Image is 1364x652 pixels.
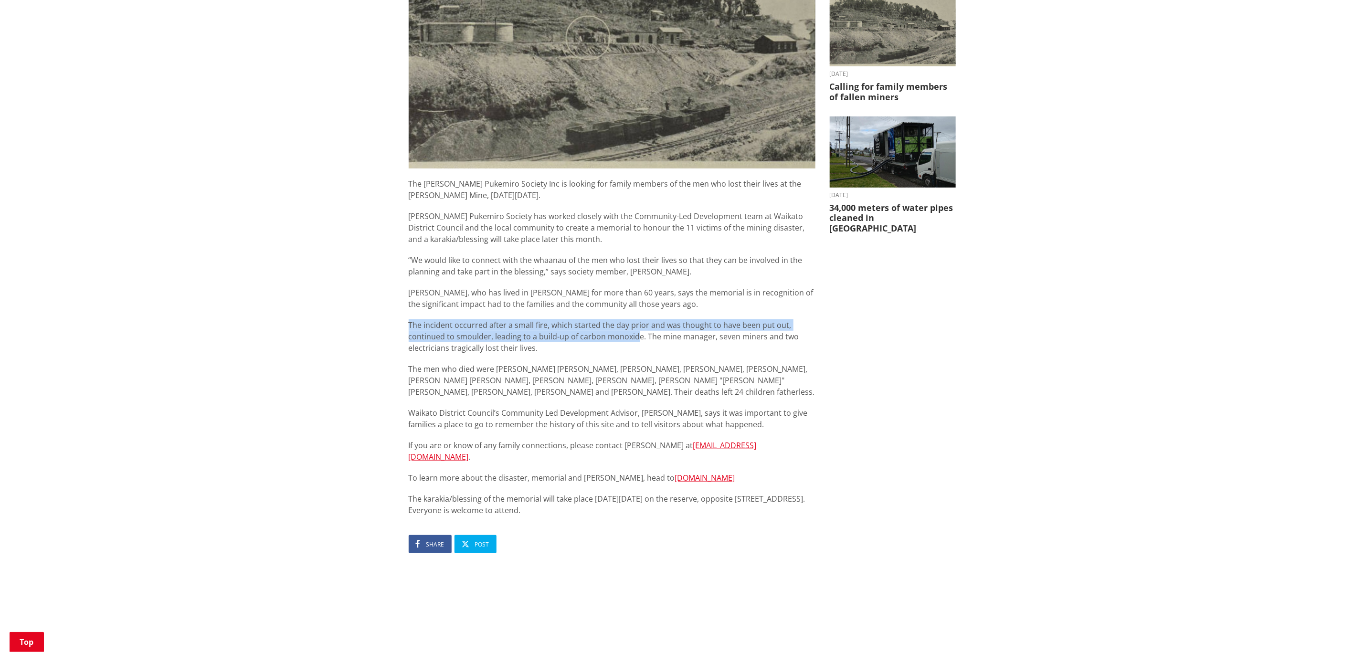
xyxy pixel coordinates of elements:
[409,407,815,430] p: Waikato District Council’s Community Led Development Advisor, [PERSON_NAME], says it was importan...
[409,287,815,310] p: [PERSON_NAME], who has lived in [PERSON_NAME] for more than 60 years, says the memorial is in rec...
[409,440,815,463] p: If you are or know of any family connections, please contact [PERSON_NAME] at .
[409,535,452,553] a: Share
[409,254,815,277] p: “We would like to connect with the whaanau of the men who lost their lives so that they can be in...
[409,440,757,462] a: [EMAIL_ADDRESS][DOMAIN_NAME]
[409,210,815,245] p: [PERSON_NAME] Pukemiro Society has worked closely with the Community-Led Development team at Waik...
[675,473,735,483] a: [DOMAIN_NAME]
[1320,612,1354,646] iframe: Messenger Launcher
[409,472,815,484] p: To learn more about the disaster, memorial and [PERSON_NAME], head to
[830,116,956,188] img: NO-DES unit flushing water pipes in Huntly
[409,178,815,201] p: The [PERSON_NAME] Pukemiro Society Inc is looking for family members of the men who lost their li...
[830,116,956,233] a: [DATE] 34,000 meters of water pipes cleaned in [GEOGRAPHIC_DATA]
[830,71,956,77] time: [DATE]
[475,540,489,548] span: Post
[10,632,44,652] a: Top
[426,540,444,548] span: Share
[830,203,956,234] h3: 34,000 meters of water pipes cleaned in [GEOGRAPHIC_DATA]
[409,363,815,398] p: The men who died were [PERSON_NAME] [PERSON_NAME], [PERSON_NAME], [PERSON_NAME], [PERSON_NAME], [...
[409,493,815,516] p: The karakia/blessing of the memorial will take place [DATE][DATE] on the reserve, opposite [STREE...
[409,319,815,354] p: The incident occurred after a small fire, which started the day prior and was thought to have bee...
[830,82,956,102] h3: Calling for family members of fallen miners
[830,192,956,198] time: [DATE]
[455,535,497,553] a: Post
